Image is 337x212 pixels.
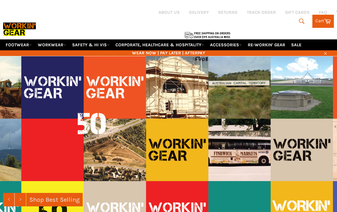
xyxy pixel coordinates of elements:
a: ABOUT US [159,9,180,15]
a: CORPORATE, HEALTHCARE & HOSPITALITY [113,39,207,50]
span: WEAR NOW | PAY LATER | AFTERPAY [3,50,334,56]
a: FOOTWEAR [3,39,34,50]
a: Cart [312,15,334,28]
a: WORKWEAR [35,39,69,50]
a: FAQ [319,9,327,15]
img: Flat $9.95 shipping Australia wide [184,31,231,39]
a: TRACK ORDER [247,9,276,15]
a: SAFETY & HI VIS [70,39,112,50]
a: SALE [289,39,304,50]
a: Shop Best Selling [26,193,83,206]
a: GIFT CARDS [285,9,310,15]
a: ACCESSORIES [208,39,244,50]
img: Workin Gear leaders in Workwear, Safety Boots, PPE, Uniforms. Australia's No.1 in Workwear [3,20,36,38]
a: RETURNS [218,9,237,15]
a: RE-WORKIN' GEAR [245,39,288,50]
a: DELIVERY [189,9,209,15]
